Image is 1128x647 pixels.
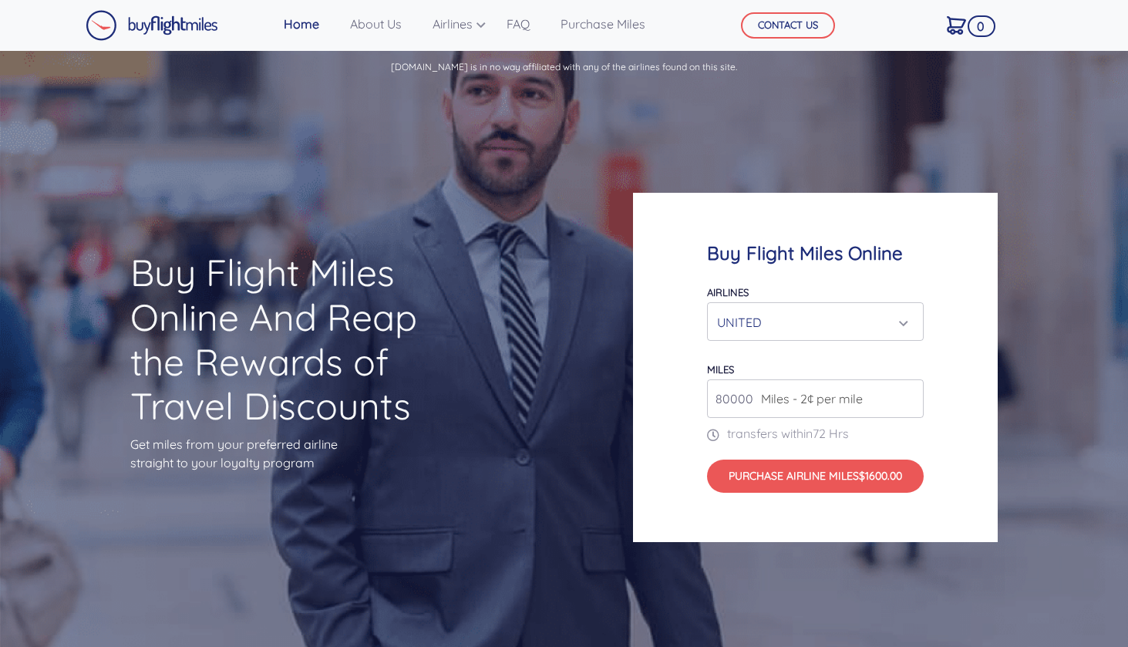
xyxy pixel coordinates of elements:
[717,308,904,337] div: UNITED
[941,8,972,41] a: 0
[554,8,652,39] a: Purchase Miles
[278,8,325,39] a: Home
[344,8,408,39] a: About Us
[86,10,218,41] img: Buy Flight Miles Logo
[86,6,218,45] a: Buy Flight Miles Logo
[426,8,482,39] a: Airlines
[859,469,902,483] span: $1600.00
[707,460,924,493] button: Purchase Airline Miles$1600.00
[707,286,749,298] label: Airlines
[707,302,924,341] button: UNITED
[130,435,433,472] p: Get miles from your preferred airline straight to your loyalty program
[130,251,433,428] h1: Buy Flight Miles Online And Reap the Rewards of Travel Discounts
[753,389,863,408] span: Miles - 2¢ per mile
[968,15,995,37] span: 0
[741,12,835,39] button: CONTACT US
[500,8,536,39] a: FAQ
[813,426,849,441] span: 72 Hrs
[707,242,924,265] h4: Buy Flight Miles Online
[707,424,924,443] p: transfers within
[707,363,734,376] label: miles
[947,16,966,35] img: Cart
